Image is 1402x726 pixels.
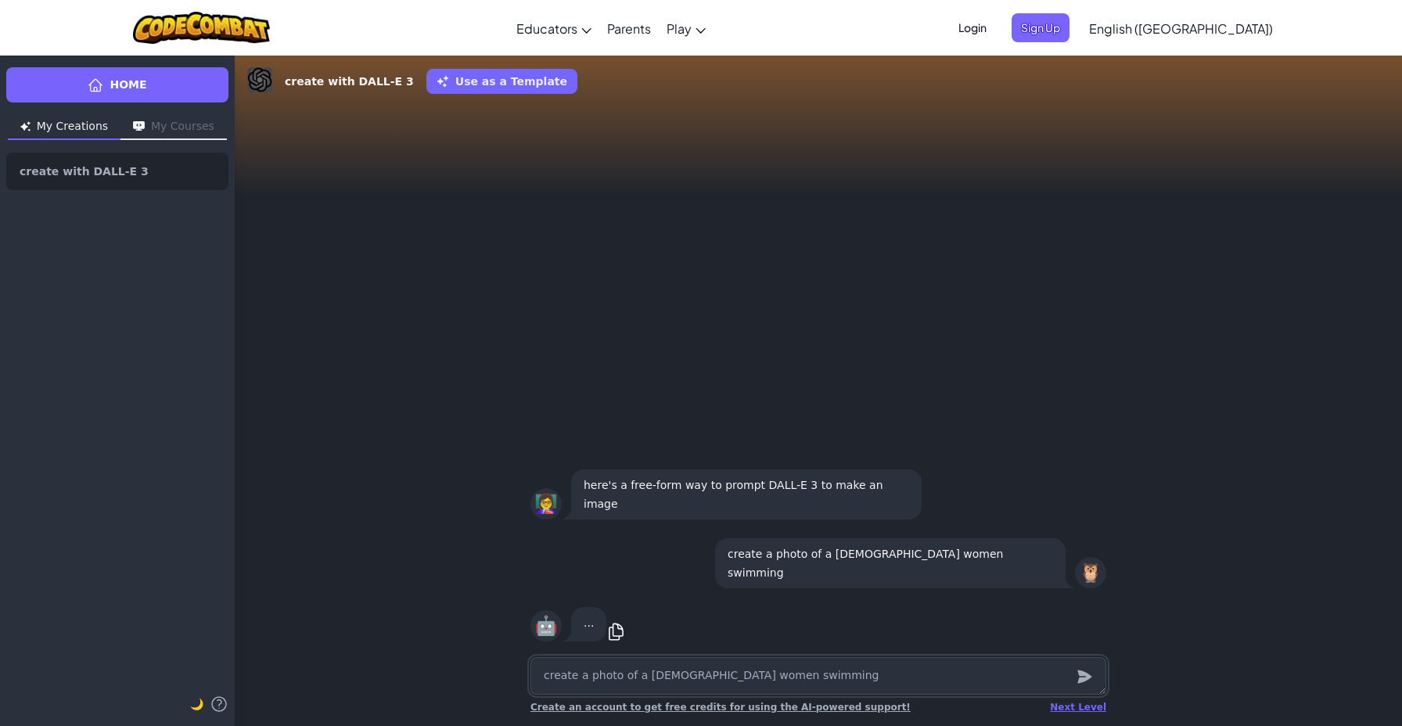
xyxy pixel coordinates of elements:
[516,20,577,37] span: Educators
[426,69,577,94] button: Use as a Template
[133,121,145,131] img: Icon
[120,115,227,140] button: My Courses
[584,613,594,632] p: ...
[667,20,692,37] span: Play
[1012,13,1069,42] button: Sign Up
[599,7,659,49] a: Parents
[530,488,562,519] div: 👩‍🏫
[20,121,31,131] img: Icon
[509,7,599,49] a: Educators
[247,67,272,92] img: DALL-E 3
[659,7,714,49] a: Play
[6,67,228,102] a: Home
[133,12,270,44] img: CodeCombat logo
[190,695,203,713] button: 🌙
[1081,7,1281,49] a: English ([GEOGRAPHIC_DATA])
[285,74,414,90] strong: create with DALL-E 3
[584,476,909,513] p: here's a free-form way to prompt DALL-E 3 to make an image
[530,610,562,642] div: 🤖
[20,166,149,177] span: create with DALL-E 3
[8,115,120,140] button: My Creations
[6,153,228,190] a: create with DALL-E 3
[190,698,203,710] span: 🌙
[110,77,146,93] span: Home
[728,544,1053,582] p: create a photo of a [DEMOGRAPHIC_DATA] women swimming
[530,702,911,713] span: Create an account to get free credits for using the AI-powered support!
[1089,20,1273,37] span: English ([GEOGRAPHIC_DATA])
[1075,557,1106,588] div: 🦉
[949,13,996,42] button: Login
[1050,701,1106,713] div: Next Level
